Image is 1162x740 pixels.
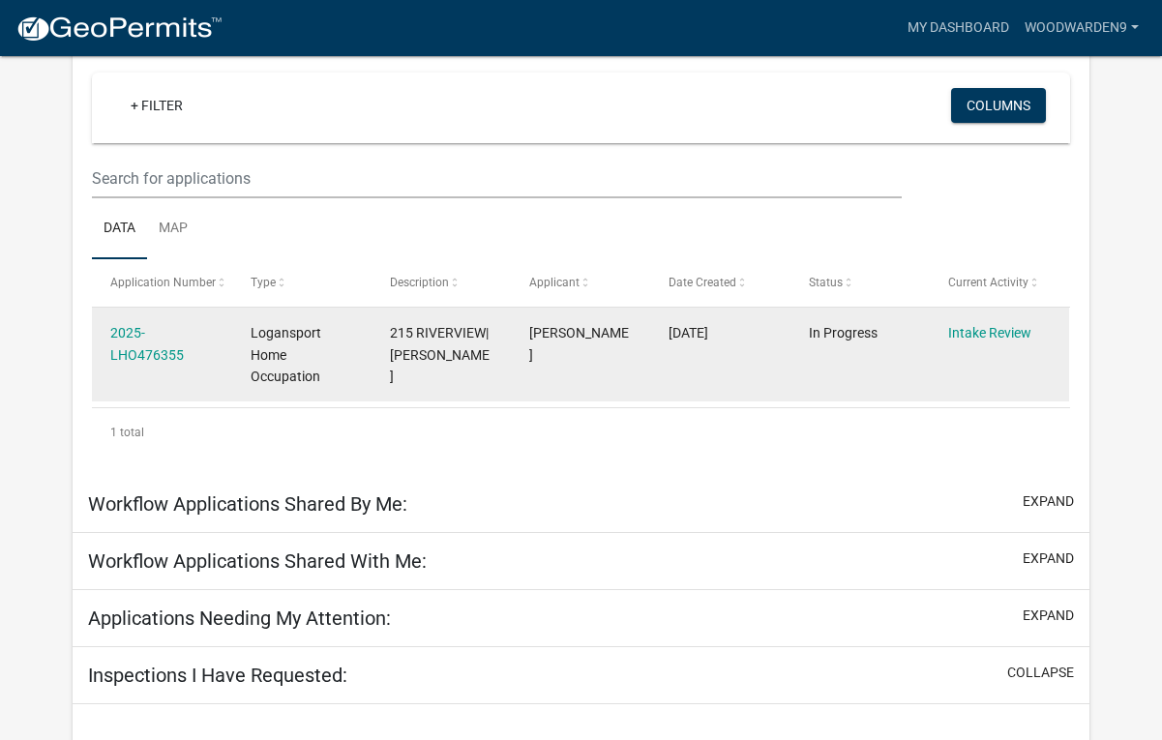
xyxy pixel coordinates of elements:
[951,88,1046,123] button: Columns
[1017,10,1147,46] a: woodwarden9
[529,276,580,289] span: Applicant
[92,198,147,260] a: Data
[1023,606,1074,626] button: expand
[790,259,929,306] datatable-header-cell: Status
[900,10,1017,46] a: My Dashboard
[390,276,449,289] span: Description
[1023,548,1074,569] button: expand
[115,88,198,123] a: + Filter
[511,259,650,306] datatable-header-cell: Applicant
[251,325,321,385] span: Logansport Home Occupation
[110,325,184,363] a: 2025-LHO476355
[390,325,490,385] span: 215 RIVERVIEW| Rush, Melissa A
[948,325,1031,340] a: Intake Review
[1007,663,1074,683] button: collapse
[88,607,391,630] h5: Applications Needing My Attention:
[529,325,629,363] span: Emma Young
[147,198,199,260] a: Map
[650,259,790,306] datatable-header-cell: Date Created
[88,549,427,573] h5: Workflow Applications Shared With Me:
[809,276,843,289] span: Status
[948,276,1028,289] span: Current Activity
[930,259,1069,306] datatable-header-cell: Current Activity
[92,159,902,198] input: Search for applications
[88,664,347,687] h5: Inspections I Have Requested:
[231,259,371,306] datatable-header-cell: Type
[669,276,736,289] span: Date Created
[669,325,708,340] span: 09/10/2025
[1023,491,1074,512] button: expand
[110,276,216,289] span: Application Number
[73,38,1089,476] div: collapse
[251,276,276,289] span: Type
[88,492,407,516] h5: Workflow Applications Shared By Me:
[92,408,1070,457] div: 1 total
[809,325,878,340] span: In Progress
[92,259,231,306] datatable-header-cell: Application Number
[372,259,511,306] datatable-header-cell: Description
